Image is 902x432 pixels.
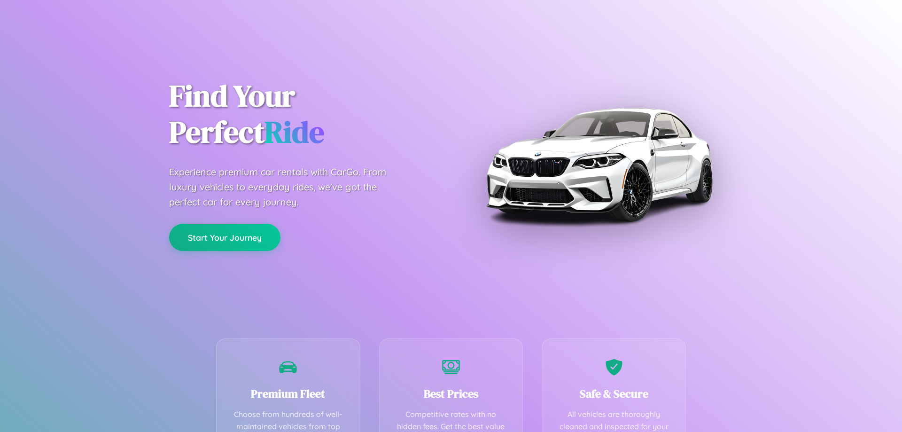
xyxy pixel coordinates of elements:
[231,386,346,401] h3: Premium Fleet
[264,111,324,152] span: Ride
[169,224,280,251] button: Start Your Journey
[169,165,404,210] p: Experience premium car rentals with CarGo. From luxury vehicles to everyday rides, we've got the ...
[169,78,437,150] h1: Find Your Perfect
[556,386,671,401] h3: Safe & Secure
[482,47,716,282] img: Premium BMW car rental vehicle
[394,386,509,401] h3: Best Prices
